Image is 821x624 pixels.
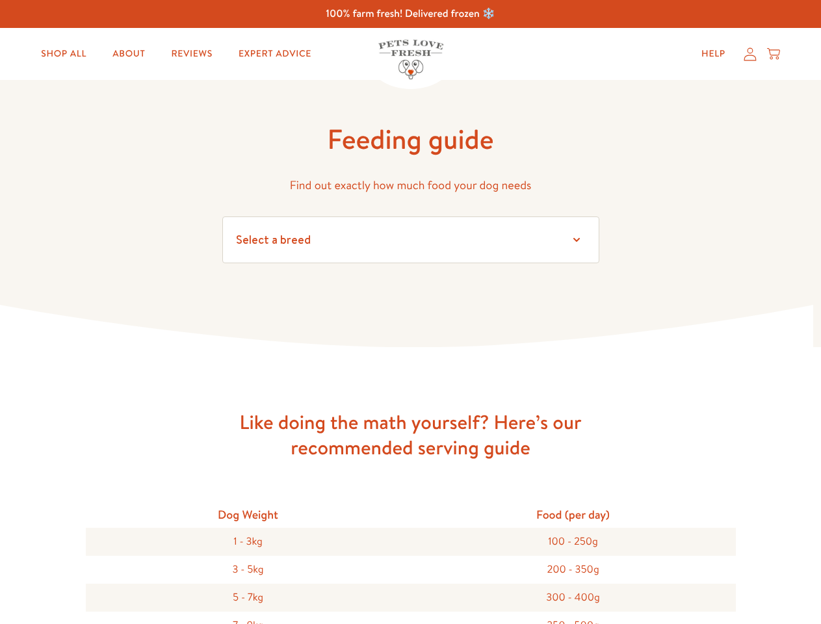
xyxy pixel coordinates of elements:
p: Find out exactly how much food your dog needs [222,175,599,196]
a: Help [691,41,736,67]
div: 300 - 400g [411,584,736,612]
a: Reviews [161,41,222,67]
div: Dog Weight [86,502,411,527]
a: About [102,41,155,67]
a: Expert Advice [228,41,322,67]
div: 200 - 350g [411,556,736,584]
div: 1 - 3kg [86,528,411,556]
h1: Feeding guide [222,122,599,157]
div: 5 - 7kg [86,584,411,612]
div: Food (per day) [411,502,736,527]
h3: Like doing the math yourself? Here’s our recommended serving guide [203,409,619,460]
div: 100 - 250g [411,528,736,556]
img: Pets Love Fresh [378,40,443,79]
a: Shop All [31,41,97,67]
div: 3 - 5kg [86,556,411,584]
